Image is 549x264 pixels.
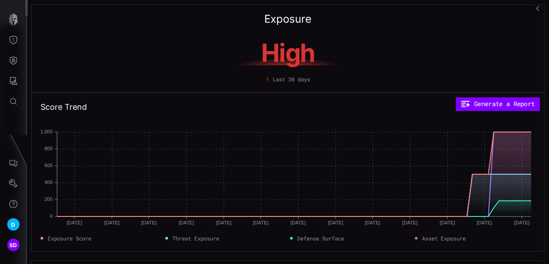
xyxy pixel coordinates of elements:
text: [DATE] [104,220,120,225]
text: [DATE] [514,220,530,225]
span: Asset Exposure [422,234,466,242]
text: [DATE] [179,220,194,225]
span: Defense Surface [297,234,344,242]
text: [DATE] [477,220,492,225]
text: 0 [50,213,53,219]
text: [DATE] [253,220,269,225]
text: [DATE] [328,220,344,225]
text: [DATE] [216,220,232,225]
span: D [11,220,15,229]
button: D [0,214,26,235]
h1: High [204,40,372,65]
h2: Score Trend [41,102,87,112]
text: 800 [45,146,53,151]
text: [DATE] [440,220,455,225]
button: SD [0,235,26,255]
text: 1,000 [40,129,53,134]
text: [DATE] [291,220,306,225]
span: Last 30 days [273,75,310,83]
text: 400 [45,180,53,185]
text: 200 [45,196,53,202]
button: Generate a Report [456,97,540,111]
span: Threat Exposure [172,234,219,242]
text: [DATE] [365,220,381,225]
text: [DATE] [141,220,157,225]
text: [DATE] [402,220,418,225]
span: SD [9,240,17,250]
text: [DATE] [67,220,82,225]
span: Exposure Score [48,234,91,242]
text: 600 [45,163,53,168]
h2: Exposure [264,14,311,24]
